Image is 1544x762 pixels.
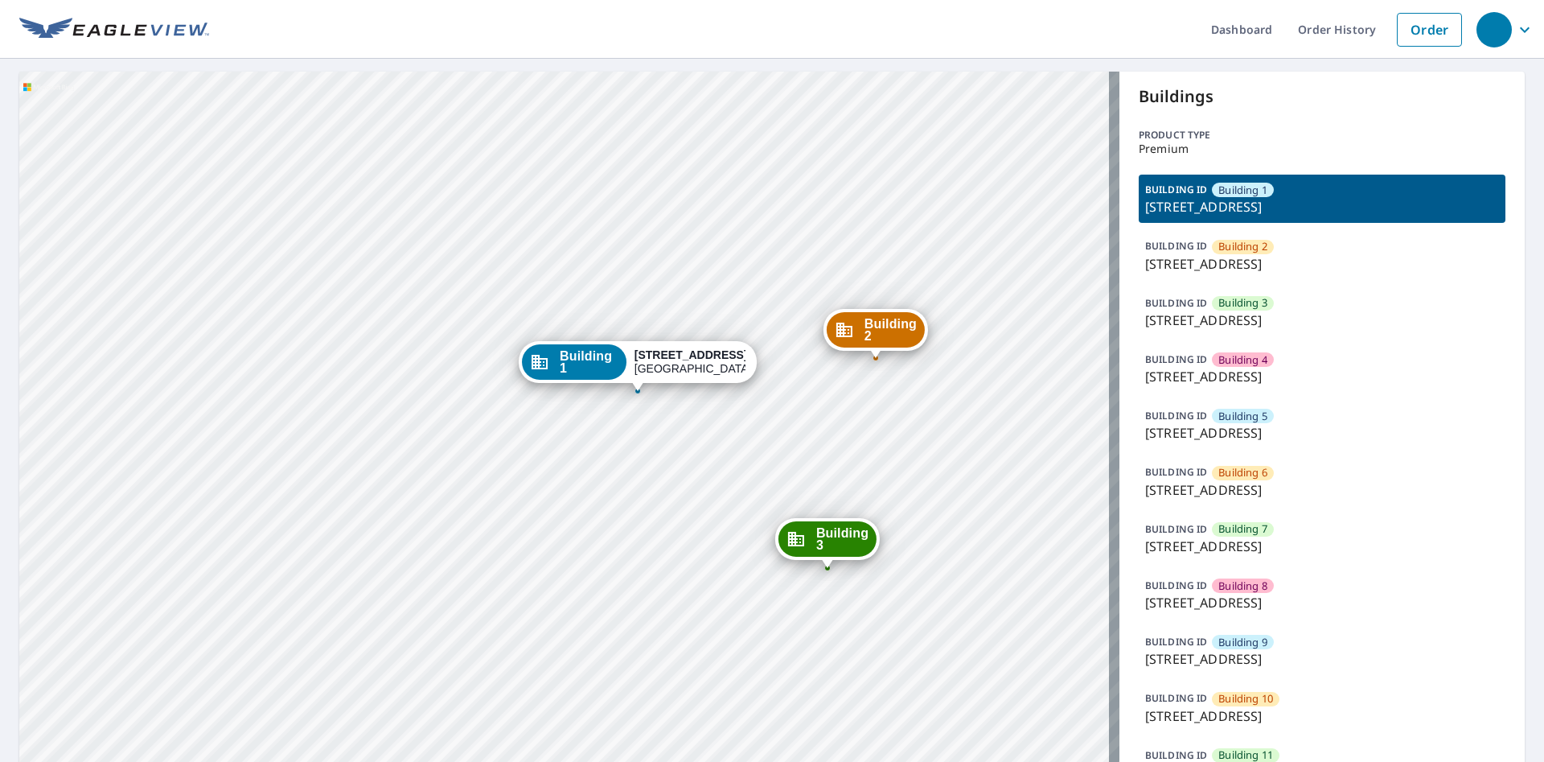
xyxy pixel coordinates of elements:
span: Building 2 [1218,239,1267,254]
span: Building 5 [1218,409,1267,424]
p: BUILDING ID [1145,465,1207,479]
img: EV Logo [19,18,209,42]
span: Building 1 [560,350,618,374]
p: BUILDING ID [1145,579,1207,592]
span: Building 6 [1218,465,1267,480]
p: [STREET_ADDRESS] [1145,423,1499,443]
p: BUILDING ID [1145,352,1207,366]
p: Premium [1139,142,1505,155]
p: Buildings [1139,84,1505,109]
p: [STREET_ADDRESS] [1145,311,1499,330]
span: Building 8 [1218,579,1267,594]
p: [STREET_ADDRESS] [1145,367,1499,386]
div: Dropped pin, building Building 1, Commercial property, 9605 Park Drive Omaha, NE 68127 [519,341,757,391]
span: Building 1 [1218,183,1267,198]
p: BUILDING ID [1145,522,1207,536]
p: [STREET_ADDRESS] [1145,706,1499,726]
p: [STREET_ADDRESS] [1145,197,1499,216]
p: BUILDING ID [1145,296,1207,310]
p: [STREET_ADDRESS] [1145,649,1499,669]
div: [GEOGRAPHIC_DATA] [634,348,745,376]
p: BUILDING ID [1145,635,1207,649]
p: Product type [1139,128,1505,142]
span: Building 9 [1218,635,1267,650]
p: [STREET_ADDRESS] [1145,480,1499,500]
div: Dropped pin, building Building 3, Commercial property, 9605 Park Drive Omaha, NE 68127 [775,518,880,568]
p: [STREET_ADDRESS] [1145,593,1499,612]
p: BUILDING ID [1145,183,1207,196]
p: BUILDING ID [1145,239,1207,253]
p: BUILDING ID [1145,409,1207,422]
p: [STREET_ADDRESS] [1145,537,1499,556]
span: Building 3 [1218,295,1267,311]
span: Building 2 [864,318,917,342]
a: Order [1397,13,1462,47]
span: Building 4 [1218,352,1267,368]
p: BUILDING ID [1145,691,1207,705]
span: Building 3 [816,527,868,551]
p: [STREET_ADDRESS] [1145,254,1499,274]
span: Building 7 [1218,521,1267,537]
div: Dropped pin, building Building 2, Commercial property, 9605 Park Drive Omaha, NE 68127 [823,309,928,359]
span: Building 10 [1218,691,1273,706]
strong: [STREET_ADDRESS] [634,348,748,361]
p: BUILDING ID [1145,748,1207,762]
